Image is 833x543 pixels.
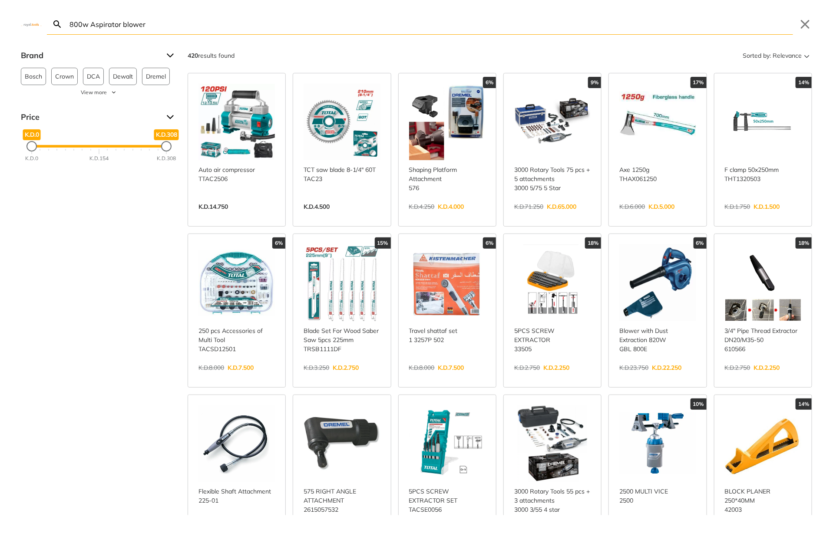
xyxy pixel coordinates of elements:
button: Dewalt [109,68,137,85]
div: K.D.308 [157,155,176,163]
div: Maximum Price [161,141,172,151]
svg: Sort [802,50,812,61]
button: DCA [83,68,104,85]
span: Dremel [146,68,166,85]
div: results found [188,49,235,63]
span: Brand [21,49,160,63]
div: 6% [483,237,496,249]
button: Close [798,17,812,31]
svg: Search [52,19,63,30]
strong: 420 [188,52,198,59]
div: 14% [796,77,812,88]
div: 17% [691,77,707,88]
div: 6% [272,237,285,249]
img: Close [21,22,42,26]
button: View more [21,89,177,96]
div: 6% [694,237,707,249]
span: Dewalt [113,68,133,85]
button: Crown [51,68,78,85]
div: 6% [483,77,496,88]
div: 14% [796,398,812,410]
button: Dremel [142,68,170,85]
input: Search… [68,14,793,34]
span: Relevance [773,49,802,63]
div: Minimum Price [26,141,37,151]
div: K.D.154 [89,155,109,163]
span: Price [21,110,160,124]
div: 15% [375,237,391,249]
button: Sorted by:Relevance Sort [741,49,812,63]
span: Bosch [25,68,42,85]
button: Bosch [21,68,46,85]
div: K.D.0 [25,155,38,163]
div: 9% [588,77,601,88]
div: 18% [796,237,812,249]
span: View more [81,89,107,96]
div: 18% [585,237,601,249]
div: 10% [691,398,707,410]
span: Crown [55,68,74,85]
span: DCA [87,68,100,85]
